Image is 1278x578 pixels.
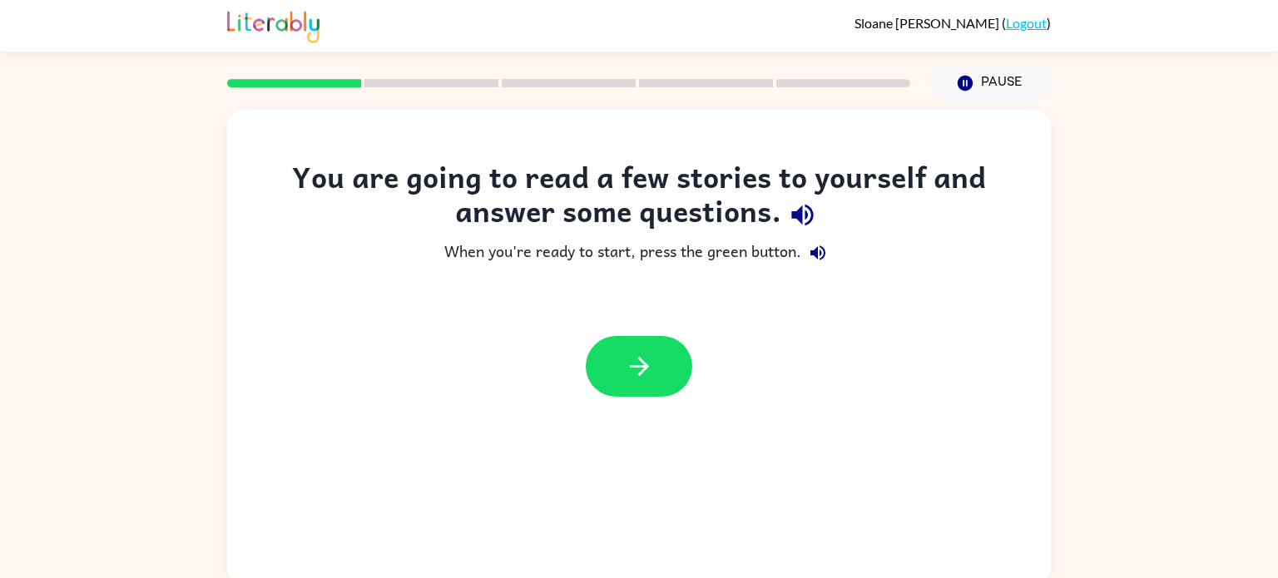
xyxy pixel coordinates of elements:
div: ( ) [854,15,1051,31]
div: You are going to read a few stories to yourself and answer some questions. [260,160,1018,236]
img: Literably [227,7,319,43]
div: When you're ready to start, press the green button. [260,236,1018,269]
span: Sloane [PERSON_NAME] [854,15,1002,31]
button: Pause [930,64,1051,102]
a: Logout [1006,15,1047,31]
